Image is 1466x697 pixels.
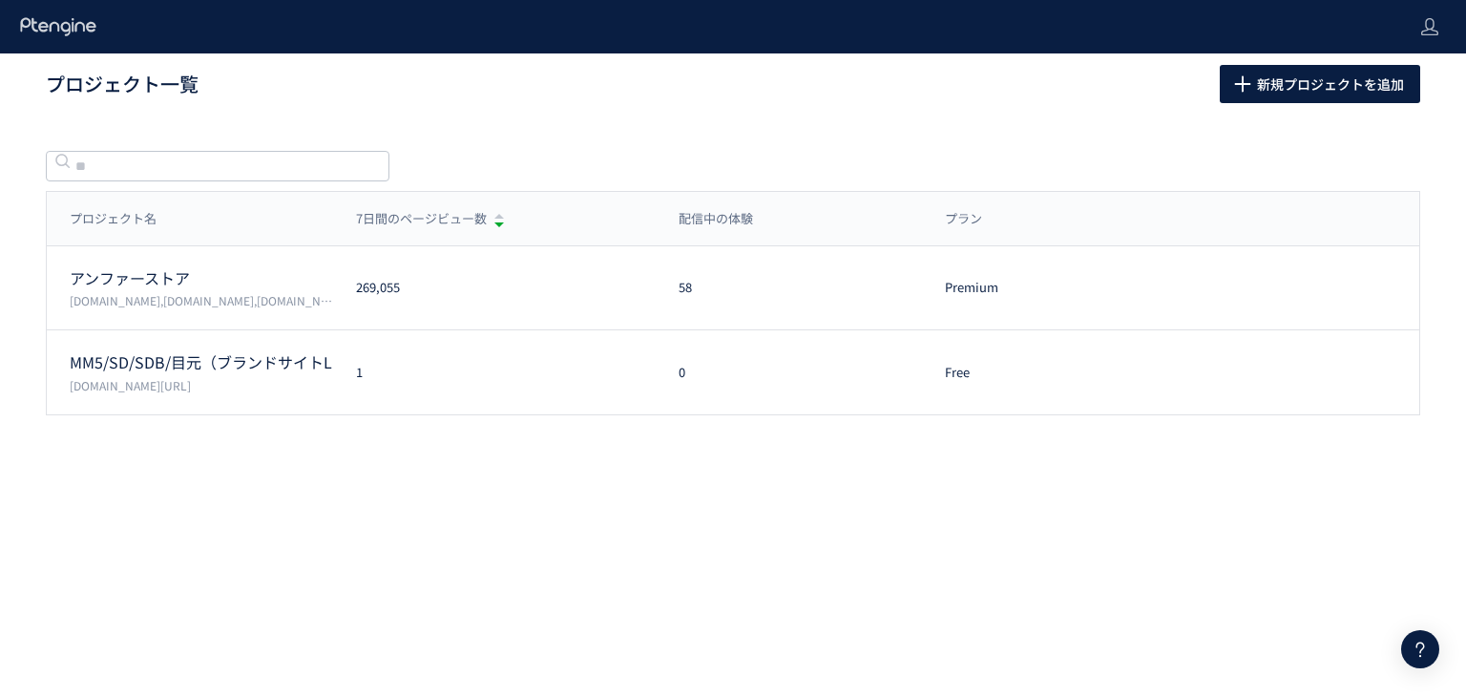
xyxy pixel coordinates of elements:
[945,210,982,228] span: プラン
[46,71,1178,98] h1: プロジェクト一覧
[679,210,753,228] span: 配信中の体験
[1257,65,1404,103] span: 新規プロジェクトを追加
[656,279,922,297] div: 58
[70,210,157,228] span: プロジェクト名
[333,279,656,297] div: 269,055
[1220,65,1420,103] button: 新規プロジェクトを追加
[922,279,1134,297] div: Premium
[70,351,333,373] p: MM5/SD/SDB/目元（ブランドサイトLP/広告LP）
[922,364,1134,382] div: Free
[70,292,333,308] p: permuta.jp,femtur.jp,angfa-store.jp,shopping.geocities.jp
[333,364,656,382] div: 1
[356,210,487,228] span: 7日間のページビュー数
[70,377,333,393] p: scalp-d.angfa-store.jp/
[656,364,922,382] div: 0
[70,267,333,289] p: アンファーストア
